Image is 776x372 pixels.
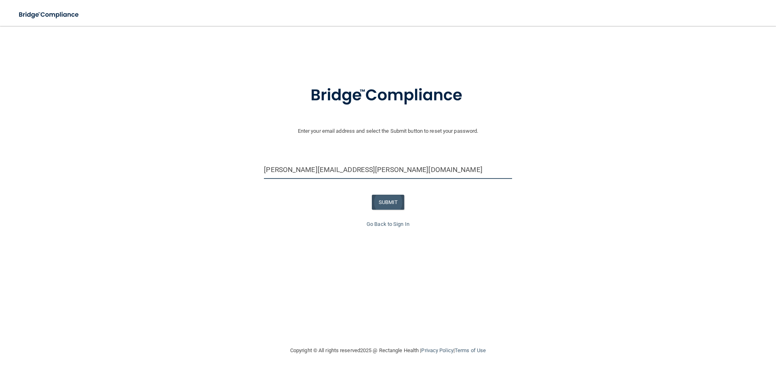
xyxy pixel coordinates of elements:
div: Copyright © All rights reserved 2025 @ Rectangle Health | | [240,338,536,363]
a: Go Back to Sign In [367,221,409,227]
a: Terms of Use [455,347,486,353]
img: bridge_compliance_login_screen.278c3ca4.svg [294,74,482,117]
input: Email [264,161,512,179]
a: Privacy Policy [421,347,453,353]
img: bridge_compliance_login_screen.278c3ca4.svg [12,6,86,23]
button: SUBMIT [372,195,405,210]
